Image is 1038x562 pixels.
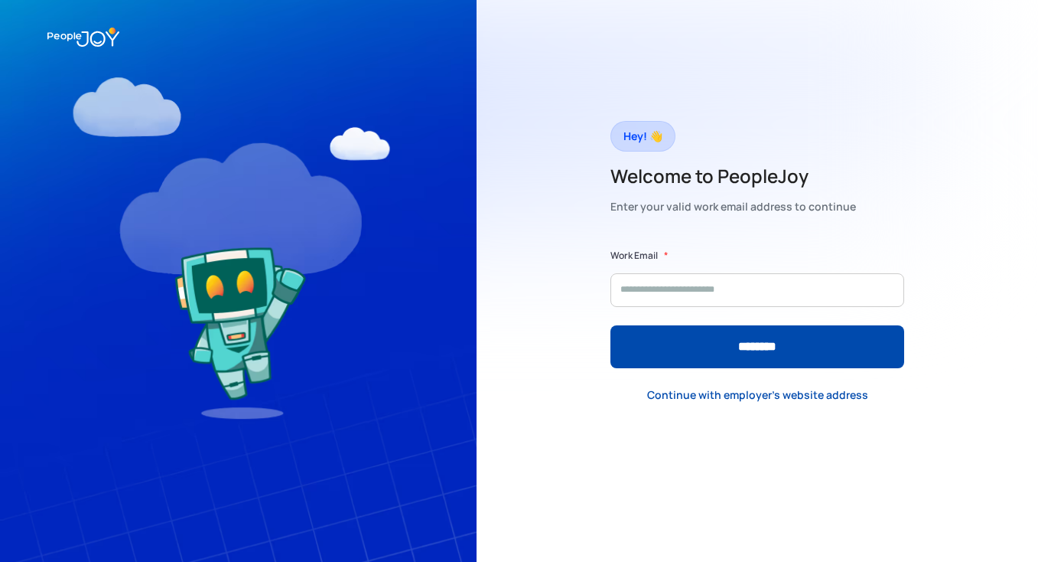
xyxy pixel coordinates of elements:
[610,248,658,263] label: Work Email
[610,196,856,217] div: Enter your valid work email address to continue
[610,164,856,188] h2: Welcome to PeopleJoy
[623,126,662,147] div: Hey! 👋
[635,380,880,411] a: Continue with employer's website address
[610,248,904,368] form: Form
[647,387,868,403] div: Continue with employer's website address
